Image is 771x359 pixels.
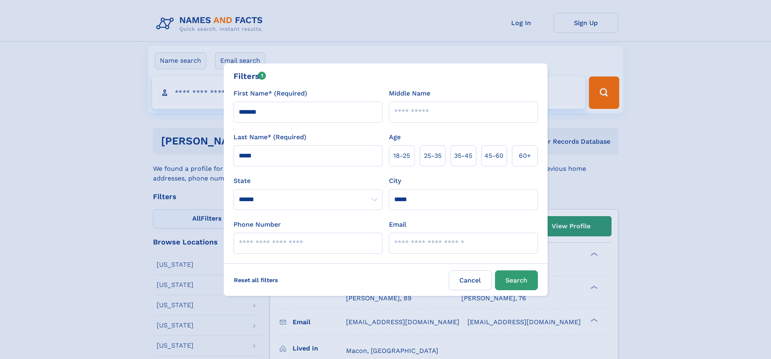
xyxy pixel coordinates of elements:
[393,151,410,161] span: 18‑25
[234,176,382,186] label: State
[484,151,503,161] span: 45‑60
[519,151,531,161] span: 60+
[449,270,492,290] label: Cancel
[424,151,442,161] span: 25‑35
[389,89,430,98] label: Middle Name
[389,176,401,186] label: City
[234,70,266,82] div: Filters
[234,132,306,142] label: Last Name* (Required)
[229,270,283,290] label: Reset all filters
[234,89,307,98] label: First Name* (Required)
[389,132,401,142] label: Age
[454,151,472,161] span: 35‑45
[389,220,406,229] label: Email
[234,220,281,229] label: Phone Number
[495,270,538,290] button: Search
